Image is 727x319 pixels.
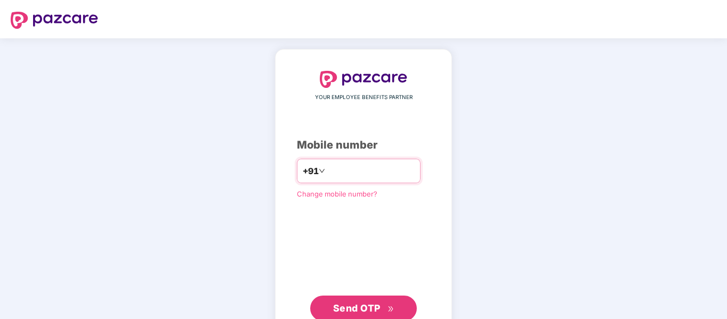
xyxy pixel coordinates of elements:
[333,302,381,314] span: Send OTP
[303,165,319,178] span: +91
[387,306,394,313] span: double-right
[319,168,325,174] span: down
[11,12,98,29] img: logo
[297,137,430,153] div: Mobile number
[315,93,413,102] span: YOUR EMPLOYEE BENEFITS PARTNER
[320,71,407,88] img: logo
[297,190,377,198] a: Change mobile number?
